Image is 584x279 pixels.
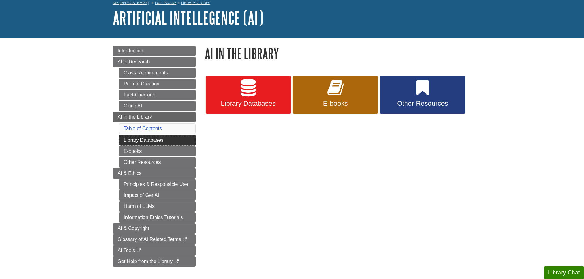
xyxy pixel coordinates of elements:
[118,237,181,242] span: Glossary of AI Related Terms
[119,90,196,100] a: Fact-Checking
[113,256,196,267] a: Get Help from the Library
[113,46,196,56] a: Introduction
[118,259,173,264] span: Get Help from the Library
[113,223,196,234] a: AI & Copyright
[119,79,196,89] a: Prompt Creation
[119,135,196,145] a: Library Databases
[119,146,196,156] a: E-books
[118,114,152,119] span: AI in the Library
[118,226,149,231] span: AI & Copyright
[155,1,176,5] a: DU Library
[119,68,196,78] a: Class Requirements
[380,76,465,114] a: Other Resources
[118,59,150,64] span: AI in Research
[182,238,188,242] i: This link opens in a new window
[113,234,196,245] a: Glossary of AI Related Terms
[136,249,142,253] i: This link opens in a new window
[119,212,196,223] a: Information Ethics Tutorials
[293,76,378,114] a: E-books
[119,201,196,212] a: Harm of LLMs
[297,100,373,107] span: E-books
[113,8,263,27] a: Artificial Intellegence (AI)
[119,101,196,111] a: Citing AI
[205,46,471,61] h1: AI in the Library
[113,168,196,179] a: AI & Ethics
[113,0,149,6] a: My [PERSON_NAME]
[113,57,196,67] a: AI in Research
[119,190,196,201] a: Impact of GenAI
[113,112,196,122] a: AI in the Library
[206,76,291,114] a: Library Databases
[113,46,196,267] div: Guide Page Menu
[544,266,584,279] button: Library Chat
[210,100,286,107] span: Library Databases
[113,245,196,256] a: AI Tools
[119,157,196,168] a: Other Resources
[118,48,143,53] span: Introduction
[174,260,179,264] i: This link opens in a new window
[119,179,196,190] a: Principles & Responsible Use
[384,100,460,107] span: Other Resources
[181,1,210,5] a: Library Guides
[124,126,162,131] a: Table of Contents
[118,248,135,253] span: AI Tools
[118,171,142,176] span: AI & Ethics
